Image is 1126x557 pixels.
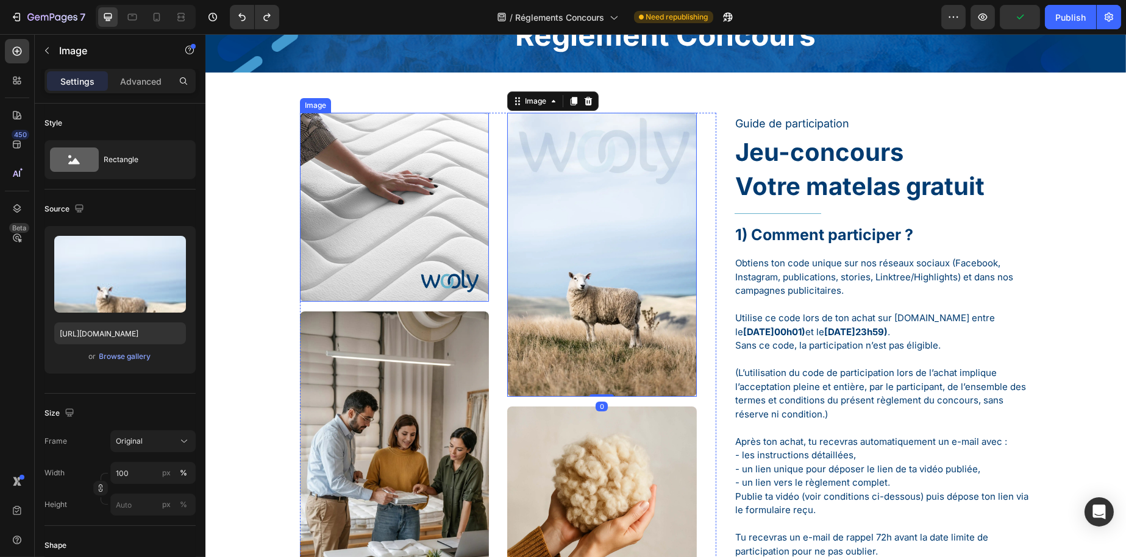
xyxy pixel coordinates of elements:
[529,79,827,101] div: Rich Text Editor. Editing area: main
[60,75,94,88] p: Settings
[45,467,65,478] label: Width
[530,456,825,483] p: Publie ta vidéo (voir conditions ci-dessous) puis dépose ton lien via le formulaire reçu.
[302,79,491,362] img: La marque Wooly Bedding tire son origine d'un mouton irlandais.
[1085,497,1114,527] div: Open Intercom Messenger
[390,367,402,377] div: 0
[1055,11,1086,24] div: Publish
[180,467,187,478] div: %
[45,436,67,447] label: Frame
[99,350,152,363] button: Browse gallery
[54,322,186,344] input: https://example.com/image.jpg
[530,277,825,319] p: Utilise ce code lors de ton achat sur [DOMAIN_NAME] entre le et le . Sans ce code, la participati...
[1045,5,1096,29] button: Publish
[110,430,196,452] button: Original
[94,79,283,268] img: Wooly Bedding offre une qualité supérieure dans tous les modèles de matelas.
[9,223,29,233] div: Beta
[45,499,67,510] label: Height
[116,436,143,447] span: Original
[530,222,825,264] p: Obtiens ton code unique sur nos réseaux sociaux (Facebook, Instagram, publications, stories, Link...
[530,191,825,211] p: 1) Comment participer ?
[99,351,151,362] div: Browse gallery
[530,80,825,99] p: Guide de participation
[317,62,343,73] div: Image
[5,5,91,29] button: 7
[45,540,66,551] div: Shape
[12,130,29,140] div: 450
[59,43,163,58] p: Image
[45,201,87,218] div: Source
[530,401,825,456] p: Après ton achat, tu recevras automatiquement un e-mail avec : - les instructions détaillées, - un...
[529,190,827,212] h1: Rich Text Editor. Editing area: main
[530,102,825,134] p: Jeu-concours
[97,66,123,77] div: Image
[120,75,162,88] p: Advanced
[646,12,708,23] span: Need republishing
[54,236,186,313] img: preview-image
[89,349,96,364] span: or
[205,34,1126,557] iframe: Design area
[619,292,683,303] strong: [DATE]23h59)
[45,405,77,422] div: Size
[510,11,513,24] span: /
[110,462,196,484] input: px%
[530,319,825,388] p: (L’utilisation du code de participation lors de l’achat implique l’acceptation pleine et entière,...
[538,292,600,303] strong: [DATE]00h01)
[104,146,178,174] div: Rectangle
[162,467,171,478] div: px
[45,118,62,129] div: Style
[80,10,85,24] p: 7
[162,499,171,510] div: px
[530,483,825,525] p: Tu recevras un e-mail de rappel 72h avant la date limite de participation pour ne pas oublier.
[529,135,827,169] h1: Rich Text Editor. Editing area: main
[516,11,605,24] span: Réglements Concours
[110,494,196,516] input: px%
[159,466,174,480] button: %
[176,497,191,512] button: px
[159,497,174,512] button: %
[176,466,191,480] button: px
[529,101,827,135] h1: Rich Text Editor. Editing area: main
[180,499,187,510] div: %
[230,5,279,29] div: Undo/Redo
